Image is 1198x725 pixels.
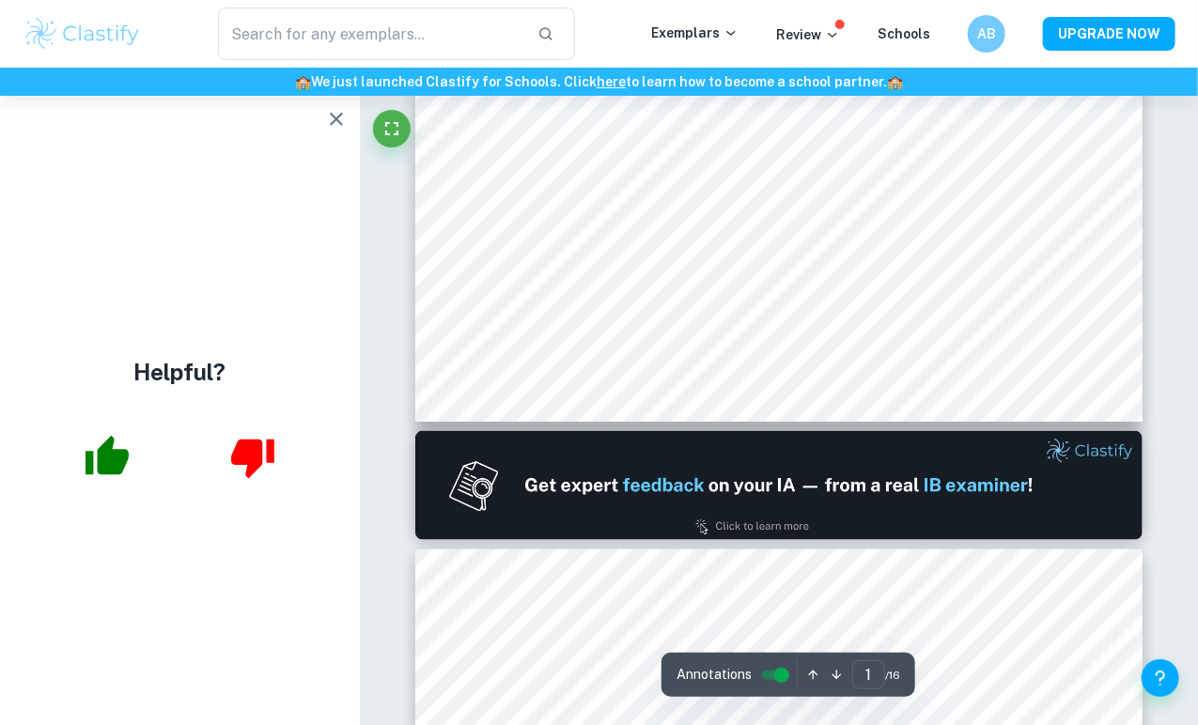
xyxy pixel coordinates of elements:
[4,71,1194,92] h6: We just launched Clastify for Schools. Click to learn how to become a school partner.
[1043,17,1175,51] button: UPGRADE NOW
[23,15,142,53] img: Clastify logo
[878,26,930,41] a: Schools
[651,23,739,43] p: Exemplars
[677,665,752,685] span: Annotations
[295,74,311,89] span: 🏫
[218,8,521,60] input: Search for any exemplars...
[133,355,226,389] h4: Helpful?
[885,667,900,684] span: / 16
[415,431,1143,540] img: Ad
[976,23,998,44] h6: AB
[776,24,840,45] p: Review
[968,15,1005,53] button: AB
[887,74,903,89] span: 🏫
[1142,659,1179,697] button: Help and Feedback
[373,110,411,147] button: Fullscreen
[597,74,626,89] a: here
